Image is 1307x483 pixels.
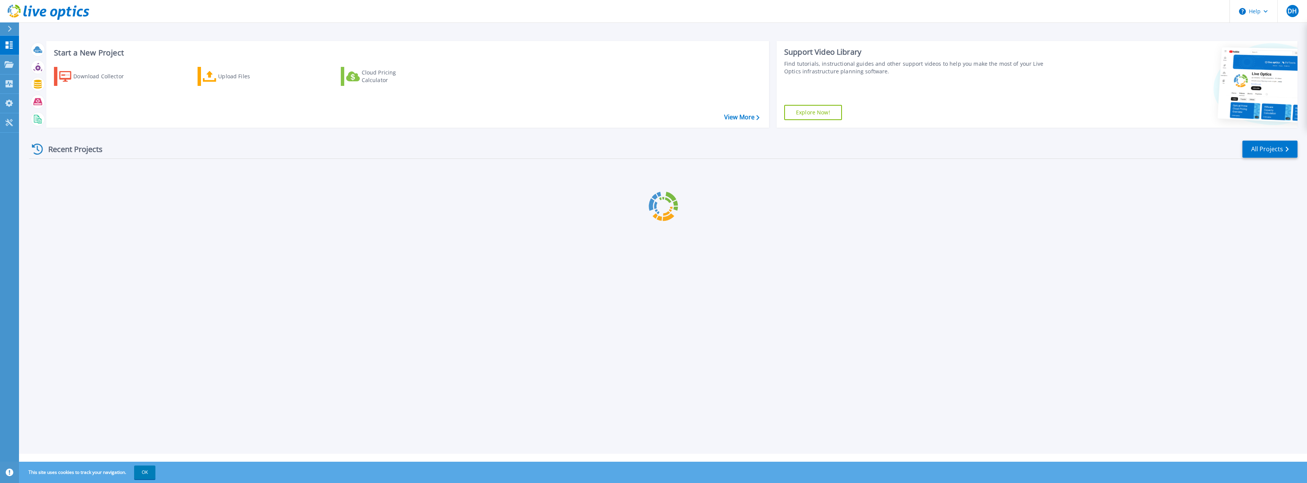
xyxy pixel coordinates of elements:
[724,114,760,121] a: View More
[1288,8,1297,14] span: DH
[1242,141,1298,158] a: All Projects
[362,69,422,84] div: Cloud Pricing Calculator
[21,466,155,479] span: This site uses cookies to track your navigation.
[54,67,139,86] a: Download Collector
[73,69,134,84] div: Download Collector
[341,67,426,86] a: Cloud Pricing Calculator
[54,49,759,57] h3: Start a New Project
[198,67,282,86] a: Upload Files
[29,140,113,158] div: Recent Projects
[784,60,1056,75] div: Find tutorials, instructional guides and other support videos to help you make the most of your L...
[218,69,279,84] div: Upload Files
[134,466,155,479] button: OK
[784,105,842,120] a: Explore Now!
[784,47,1056,57] div: Support Video Library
